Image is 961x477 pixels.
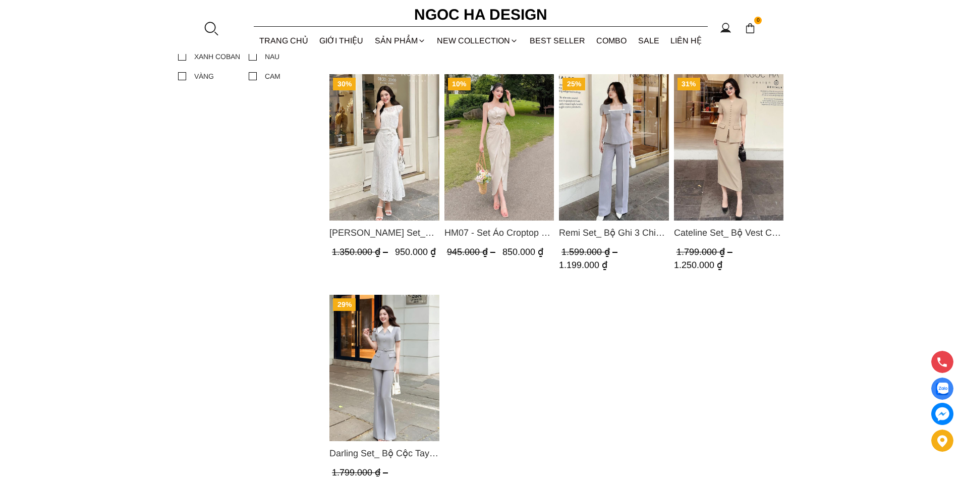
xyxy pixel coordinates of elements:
[561,247,620,257] span: 1.599.000 ₫
[931,403,953,425] a: messenger
[329,446,439,460] span: Darling Set_ Bộ Cộc Tay Mix Cổ Trắng Quần Loe Màu Ghi BQ08
[673,226,783,240] a: Link to Cateline Set_ Bộ Vest Cổ V Đính Cúc Nhí Chân Váy Bút Chì BJ127
[431,27,524,54] a: NEW COLLECTION
[673,226,783,240] span: Cateline Set_ Bộ Vest Cổ V Đính Cúc Nhí Chân Váy Bút Chì BJ127
[745,23,756,34] img: img-CART-ICON-ksit0nf1
[524,27,591,54] a: BEST SELLER
[254,27,314,54] a: TRANG CHỦ
[559,74,669,221] a: Product image - Remi Set_ Bộ Ghi 3 Chi Tiết Quần Suông BQ012
[444,74,554,221] img: HM07 - Set Áo Croptop 2 Dây Đính Hoa, Chân Váy Nhún Xẻ Trước Màu Kem Muối Tiêu
[194,71,214,82] div: VÀNG
[673,74,783,221] a: Product image - Cateline Set_ Bộ Vest Cổ V Đính Cúc Nhí Chân Váy Bút Chì BJ127
[329,74,439,221] img: Isabella Set_ Bộ Ren Áo Sơ Mi Vai Chờm Chân Váy Đuôi Cá Màu Trắng BJ139
[936,383,948,395] img: Display image
[314,27,369,54] a: GIỚI THIỆU
[559,260,607,270] span: 1.199.000 ₫
[446,247,497,257] span: 945.000 ₫
[444,226,554,240] span: HM07 - Set Áo Croptop 2 Dây Đính Hoa, Chân Váy Nhún Xẻ Trước Màu Kem Muối Tiêu
[502,247,543,257] span: 850.000 ₫
[676,247,734,257] span: 1.799.000 ₫
[444,74,554,221] a: Product image - HM07 - Set Áo Croptop 2 Dây Đính Hoa, Chân Váy Nhún Xẻ Trước Màu Kem Muối Tiêu
[194,51,240,62] div: XANH COBAN
[395,247,436,257] span: 950.000 ₫
[329,446,439,460] a: Link to Darling Set_ Bộ Cộc Tay Mix Cổ Trắng Quần Loe Màu Ghi BQ08
[332,247,390,257] span: 1.350.000 ₫
[559,74,669,221] img: Remi Set_ Bộ Ghi 3 Chi Tiết Quần Suông BQ012
[444,226,554,240] a: Link to HM07 - Set Áo Croptop 2 Dây Đính Hoa, Chân Váy Nhún Xẻ Trước Màu Kem Muối Tiêu
[591,27,633,54] a: Combo
[329,226,439,240] span: [PERSON_NAME] Set_ [PERSON_NAME] Áo Sơ Mi [PERSON_NAME] [PERSON_NAME] Đuôi Cá [PERSON_NAME] BJ139
[633,27,665,54] a: SALE
[329,295,439,441] img: Darling Set_ Bộ Cộc Tay Mix Cổ Trắng Quần Loe Màu Ghi BQ08
[673,74,783,221] img: Cateline Set_ Bộ Vest Cổ V Đính Cúc Nhí Chân Váy Bút Chì BJ127
[931,378,953,400] a: Display image
[265,51,279,62] div: NÂU
[265,71,280,82] div: CAM
[369,27,432,54] div: SẢN PHẨM
[329,226,439,240] a: Link to Isabella Set_ Bộ Ren Áo Sơ Mi Vai Chờm Chân Váy Đuôi Cá Màu Trắng BJ139
[405,3,556,27] a: Ngoc Ha Design
[754,17,762,25] span: 0
[329,295,439,441] a: Product image - Darling Set_ Bộ Cộc Tay Mix Cổ Trắng Quần Loe Màu Ghi BQ08
[665,27,708,54] a: LIÊN HỆ
[559,226,669,240] a: Link to Remi Set_ Bộ Ghi 3 Chi Tiết Quần Suông BQ012
[559,226,669,240] span: Remi Set_ Bộ Ghi 3 Chi Tiết Quần Suông BQ012
[329,74,439,221] a: Product image - Isabella Set_ Bộ Ren Áo Sơ Mi Vai Chờm Chân Váy Đuôi Cá Màu Trắng BJ139
[673,260,722,270] span: 1.250.000 ₫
